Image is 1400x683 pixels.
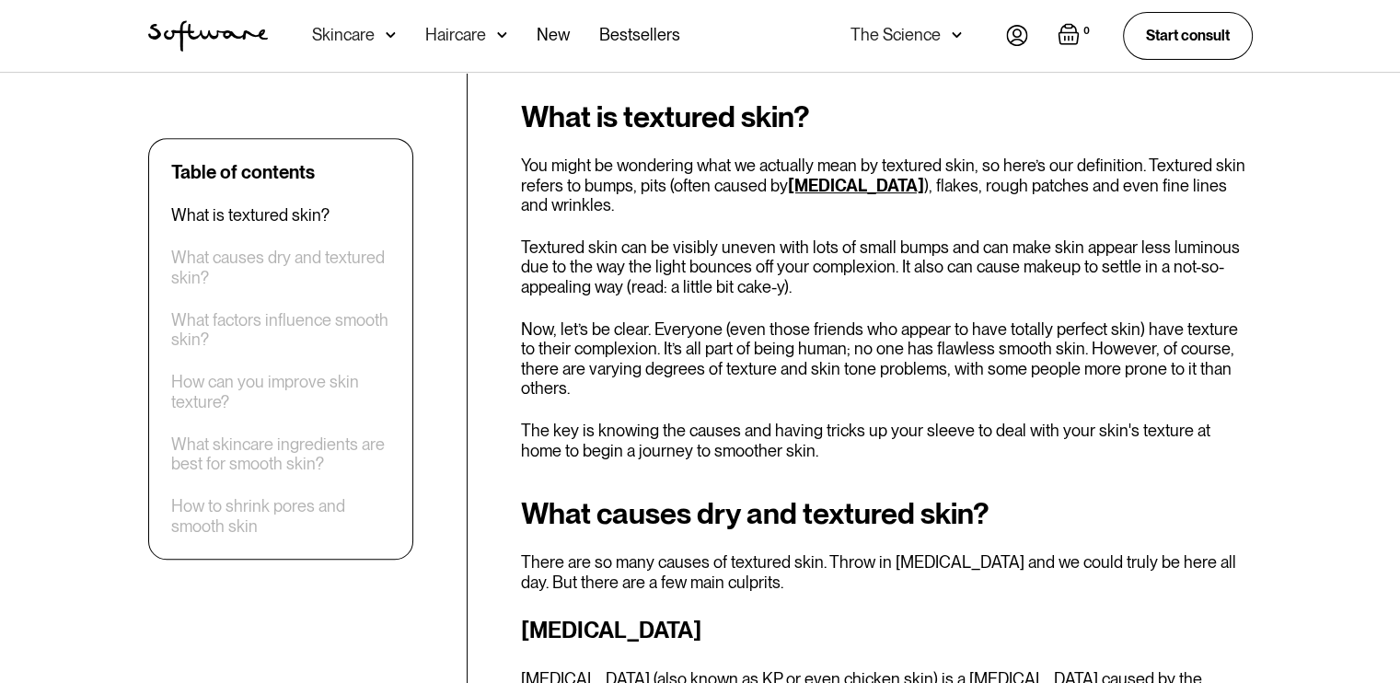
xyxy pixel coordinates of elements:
a: How can you improve skin texture? [171,372,390,411]
a: Start consult [1123,12,1253,59]
p: There are so many causes of textured skin. Throw in [MEDICAL_DATA] and we could truly be here all... [521,552,1253,592]
a: Open empty cart [1058,23,1093,49]
strong: What is textured skin? [521,98,810,134]
div: Table of contents [171,161,315,183]
a: What factors influence smooth skin? [171,310,390,350]
img: Software Logo [148,20,268,52]
h3: [MEDICAL_DATA] [521,614,1253,647]
div: Skincare [312,26,375,44]
h2: What causes dry and textured skin? [521,497,1253,530]
p: You might be wondering what we actually mean by textured skin, so here’s our definition. Textured... [521,156,1253,215]
a: What causes dry and textured skin? [171,248,390,287]
a: What is textured skin? [171,205,330,226]
div: 0 [1080,23,1093,40]
p: Now, let’s be clear. Everyone (even those friends who appear to have totally perfect skin) have t... [521,319,1253,399]
a: [MEDICAL_DATA] [788,176,924,195]
div: The Science [850,26,941,44]
img: arrow down [497,26,507,44]
p: Textured skin can be visibly uneven with lots of small bumps and can make skin appear less lumino... [521,237,1253,297]
a: What skincare ingredients are best for smooth skin? [171,434,390,474]
p: The key is knowing the causes and having tricks up your sleeve to deal with your skin's texture a... [521,421,1253,460]
div: Haircare [425,26,486,44]
a: How to shrink pores and smooth skin [171,496,390,536]
img: arrow down [386,26,396,44]
img: arrow down [952,26,962,44]
a: home [148,20,268,52]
